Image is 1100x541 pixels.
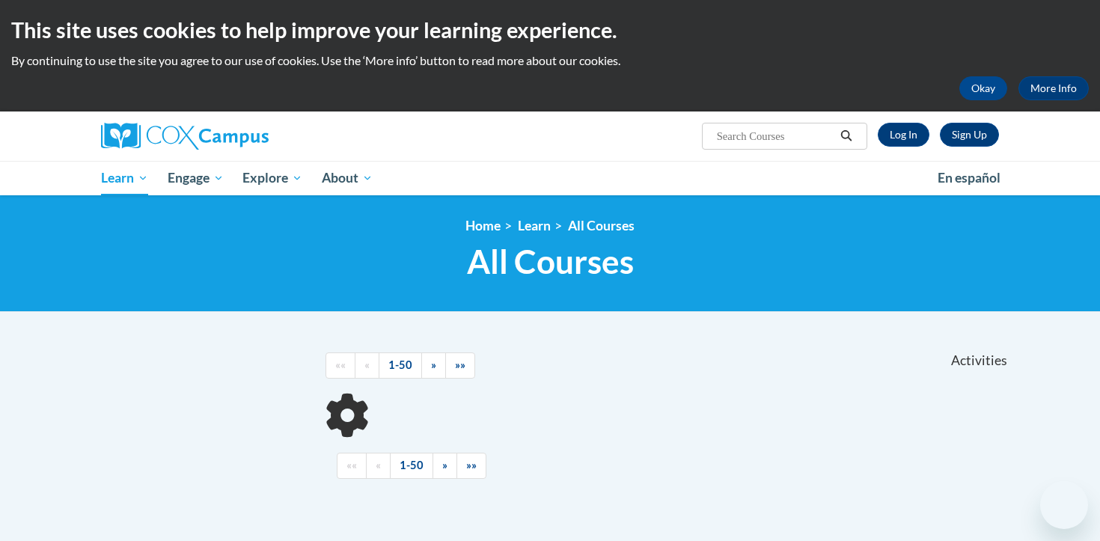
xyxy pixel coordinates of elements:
a: En español [928,162,1010,194]
span: All Courses [467,242,634,281]
iframe: Button to launch messaging window [1040,481,1088,529]
a: About [312,161,382,195]
a: All Courses [568,218,635,233]
span: « [376,459,381,471]
h2: This site uses cookies to help improve your learning experience. [11,15,1089,45]
span: Engage [168,169,224,187]
a: End [456,453,486,479]
a: Previous [366,453,391,479]
span: »» [466,459,477,471]
input: Search Courses [715,127,835,145]
span: » [442,459,447,471]
img: Cox Campus [101,123,269,150]
p: By continuing to use the site you agree to our use of cookies. Use the ‘More info’ button to read... [11,52,1089,69]
a: Log In [878,123,929,147]
span: Explore [242,169,302,187]
span: About [322,169,373,187]
span: Learn [101,169,148,187]
div: Main menu [79,161,1021,195]
span: En español [938,170,1000,186]
a: Next [433,453,457,479]
a: 1-50 [390,453,433,479]
a: Explore [233,161,312,195]
span: «« [346,459,357,471]
a: End [445,352,475,379]
a: More Info [1018,76,1089,100]
a: Learn [91,161,158,195]
a: Next [421,352,446,379]
a: Begining [337,453,367,479]
span: » [431,358,436,371]
span: «« [335,358,346,371]
span: « [364,358,370,371]
a: Cox Campus [101,123,385,150]
a: Previous [355,352,379,379]
a: Register [940,123,999,147]
button: Okay [959,76,1007,100]
button: Search [835,127,858,145]
a: Engage [158,161,233,195]
span: »» [455,358,465,371]
a: Begining [326,352,355,379]
a: Learn [518,218,551,233]
span: Activities [951,352,1007,369]
a: 1-50 [379,352,422,379]
a: Home [465,218,501,233]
